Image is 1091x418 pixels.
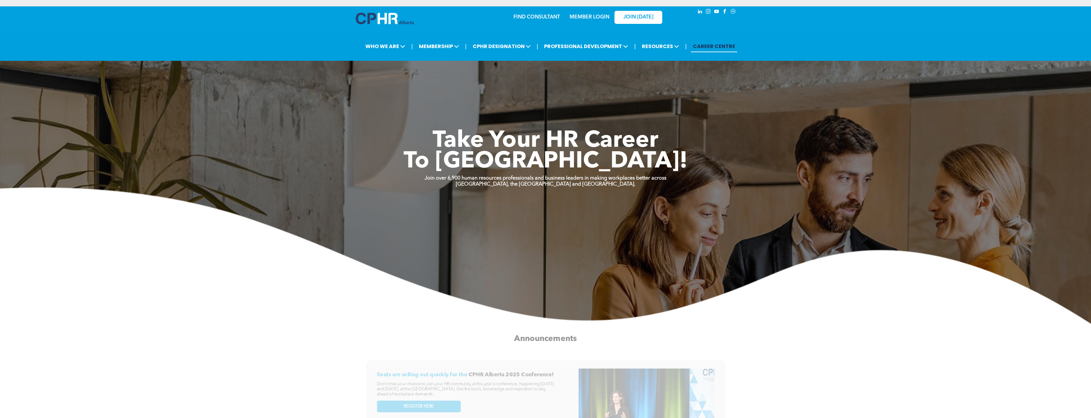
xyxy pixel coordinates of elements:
strong: [GEOGRAPHIC_DATA], the [GEOGRAPHIC_DATA] and [GEOGRAPHIC_DATA]. [456,182,635,187]
a: facebook [721,8,729,17]
a: linkedin [697,8,704,17]
a: FIND CONSULTANT [513,15,560,20]
strong: Join over 6,900 human resources professionals and business leaders in making workplaces better ac... [425,176,666,181]
li: | [411,40,413,53]
span: MEMBERSHIP [417,40,461,52]
span: WHO WE ARE [363,40,407,52]
span: RESOURCES [640,40,681,52]
span: REGISTER HERE [404,404,434,409]
span: JOIN [DATE] [623,14,653,20]
li: | [537,40,538,53]
span: PROFESSIONAL DEVELOPMENT [542,40,630,52]
a: MEMBER LOGIN [570,15,609,20]
a: Social network [730,8,737,17]
span: Seats are selling out quickly for the [377,372,467,378]
li: | [634,40,636,53]
span: Announcements [514,335,577,343]
span: CPHR DESIGNATION [471,40,533,52]
li: | [465,40,467,53]
span: Don't miss your chance to join your HR community at this year's conference, happening [DATE] and ... [377,382,554,396]
span: CPHR Alberta 2025 Conference! [469,372,554,378]
a: JOIN [DATE] [614,11,662,24]
img: A blue and white logo for cp alberta [356,13,414,24]
a: instagram [705,8,712,17]
a: CAREER CENTRE [691,40,737,52]
span: To [GEOGRAPHIC_DATA]! [404,150,688,173]
a: REGISTER HERE [377,400,461,412]
a: youtube [713,8,720,17]
li: | [685,40,687,53]
span: Take Your HR Career [433,130,658,152]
